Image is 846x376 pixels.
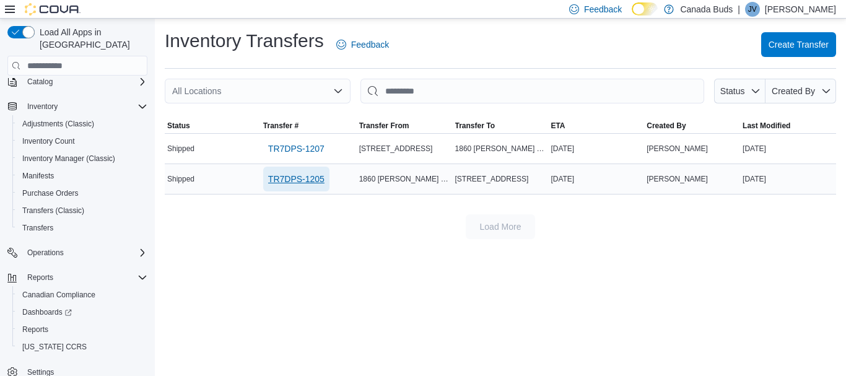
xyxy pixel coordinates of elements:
a: TR7DPS-1207 [263,136,329,161]
span: Washington CCRS [17,339,147,354]
a: Manifests [17,168,59,183]
span: Transfers (Classic) [22,206,84,216]
button: Inventory Manager (Classic) [12,150,152,167]
span: Created By [647,121,686,131]
a: [US_STATE] CCRS [17,339,92,354]
button: Transfers [12,219,152,237]
span: [US_STATE] CCRS [22,342,87,352]
span: Inventory Manager (Classic) [17,151,147,166]
span: Transfer # [263,121,299,131]
span: Dashboards [17,305,147,320]
button: Manifests [12,167,152,185]
a: TR7DPS-1205 [263,167,329,191]
span: Created By [772,86,815,96]
button: Purchase Orders [12,185,152,202]
span: TR7DPS-1205 [268,173,325,185]
button: Operations [2,244,152,261]
div: [DATE] [740,141,836,156]
a: Dashboards [17,305,77,320]
button: Transfer To [453,118,549,133]
button: Canadian Compliance [12,286,152,304]
button: Catalog [22,74,58,89]
span: Inventory Manager (Classic) [22,154,115,164]
span: Manifests [22,171,54,181]
button: [US_STATE] CCRS [12,338,152,356]
button: Create Transfer [761,32,836,57]
div: [DATE] [548,172,644,186]
button: Status [714,79,765,103]
span: Load More [480,221,521,233]
span: Reports [22,325,48,334]
p: Canada Buds [680,2,733,17]
img: Cova [25,3,81,15]
span: Last Modified [743,121,790,131]
span: Purchase Orders [17,186,147,201]
span: Feedback [584,3,622,15]
button: Transfer From [357,118,453,133]
button: Catalog [2,73,152,90]
span: Operations [22,245,147,260]
span: [STREET_ADDRESS] [455,174,529,184]
span: Reports [27,273,53,282]
span: Status [167,121,190,131]
span: TR7DPS-1207 [268,142,325,155]
span: Catalog [27,77,53,87]
button: Inventory Count [12,133,152,150]
span: Shipped [167,174,194,184]
span: Inventory [27,102,58,111]
div: Jillian Vander Doelen [745,2,760,17]
span: [STREET_ADDRESS] [359,144,433,154]
span: Status [720,86,745,96]
a: Canadian Compliance [17,287,100,302]
span: Transfers (Classic) [17,203,147,218]
span: Transfer From [359,121,409,131]
button: Load More [466,214,535,239]
span: Operations [27,248,64,258]
span: Create Transfer [769,38,829,51]
span: Inventory Count [17,134,147,149]
span: ETA [551,121,565,131]
a: Feedback [331,32,394,57]
a: Purchase Orders [17,186,84,201]
a: Transfers [17,221,58,235]
span: Inventory [22,99,147,114]
span: 1860 [PERSON_NAME] Line [359,174,450,184]
div: [DATE] [548,141,644,156]
span: Reports [17,322,147,337]
span: Adjustments (Classic) [17,116,147,131]
span: Transfer To [455,121,495,131]
button: Operations [22,245,69,260]
button: Created By [644,118,740,133]
input: This is a search bar. After typing your query, hit enter to filter the results lower in the page. [360,79,704,103]
a: Reports [17,322,53,337]
span: Transfers [22,223,53,233]
a: Inventory Count [17,134,80,149]
a: Dashboards [12,304,152,321]
a: Transfers (Classic) [17,203,89,218]
button: Reports [2,269,152,286]
button: Transfer # [261,118,357,133]
input: Dark Mode [632,2,658,15]
button: Transfers (Classic) [12,202,152,219]
p: | [738,2,740,17]
button: Status [165,118,261,133]
span: Adjustments (Classic) [22,119,94,129]
button: Adjustments (Classic) [12,115,152,133]
span: Load All Apps in [GEOGRAPHIC_DATA] [35,26,147,51]
button: Created By [765,79,836,103]
span: Catalog [22,74,147,89]
button: Open list of options [333,86,343,96]
span: Canadian Compliance [22,290,95,300]
button: Inventory [22,99,63,114]
button: Inventory [2,98,152,115]
span: JV [748,2,757,17]
button: Reports [22,270,58,285]
button: Reports [12,321,152,338]
button: Last Modified [740,118,836,133]
span: Reports [22,270,147,285]
span: 1860 [PERSON_NAME] Line [455,144,546,154]
h1: Inventory Transfers [165,28,324,53]
span: Manifests [17,168,147,183]
span: [PERSON_NAME] [647,174,708,184]
button: ETA [548,118,644,133]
